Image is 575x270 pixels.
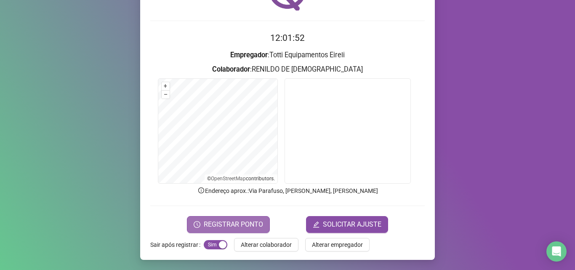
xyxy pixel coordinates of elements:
span: clock-circle [194,221,200,228]
strong: Colaborador [212,65,250,73]
span: info-circle [197,187,205,194]
h3: : Totti Equipamentos Eireli [150,50,425,61]
span: SOLICITAR AJUSTE [323,219,381,230]
button: Alterar empregador [305,238,370,251]
label: Sair após registrar [150,238,204,251]
span: REGISTRAR PONTO [204,219,263,230]
button: REGISTRAR PONTO [187,216,270,233]
span: Alterar colaborador [241,240,292,249]
button: + [162,82,170,90]
time: 12:01:52 [270,33,305,43]
span: Alterar empregador [312,240,363,249]
button: Alterar colaborador [234,238,298,251]
p: Endereço aprox. : Via Parafuso, [PERSON_NAME], [PERSON_NAME] [150,186,425,195]
a: OpenStreetMap [211,176,246,182]
span: edit [313,221,319,228]
button: editSOLICITAR AJUSTE [306,216,388,233]
button: – [162,91,170,99]
div: Open Intercom Messenger [546,241,567,262]
h3: : RENILDO DE [DEMOGRAPHIC_DATA] [150,64,425,75]
strong: Empregador [230,51,268,59]
li: © contributors. [207,176,275,182]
